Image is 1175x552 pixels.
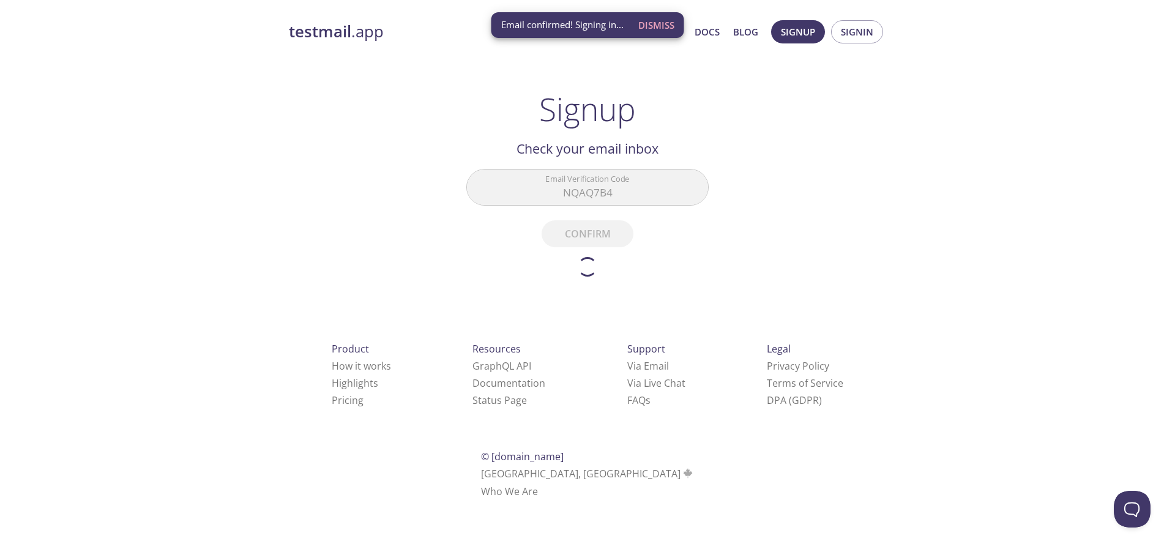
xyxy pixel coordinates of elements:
[767,359,829,373] a: Privacy Policy
[289,21,351,42] strong: testmail
[841,24,873,40] span: Signin
[781,24,815,40] span: Signup
[481,485,538,498] a: Who We Are
[767,342,791,356] span: Legal
[627,359,669,373] a: Via Email
[472,359,531,373] a: GraphQL API
[638,17,674,33] span: Dismiss
[646,393,651,407] span: s
[767,393,822,407] a: DPA (GDPR)
[332,393,364,407] a: Pricing
[771,20,825,43] button: Signup
[501,18,624,31] span: Email confirmed! Signing in...
[472,342,521,356] span: Resources
[332,342,369,356] span: Product
[289,21,576,42] a: testmail.app
[481,450,564,463] span: © [DOMAIN_NAME]
[472,376,545,390] a: Documentation
[831,20,883,43] button: Signin
[332,376,378,390] a: Highlights
[332,359,391,373] a: How it works
[481,467,695,480] span: [GEOGRAPHIC_DATA], [GEOGRAPHIC_DATA]
[627,393,651,407] a: FAQ
[627,376,685,390] a: Via Live Chat
[466,138,709,159] h2: Check your email inbox
[539,91,636,127] h1: Signup
[633,13,679,37] button: Dismiss
[767,376,843,390] a: Terms of Service
[695,24,720,40] a: Docs
[472,393,527,407] a: Status Page
[733,24,758,40] a: Blog
[1114,491,1151,528] iframe: Help Scout Beacon - Open
[627,342,665,356] span: Support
